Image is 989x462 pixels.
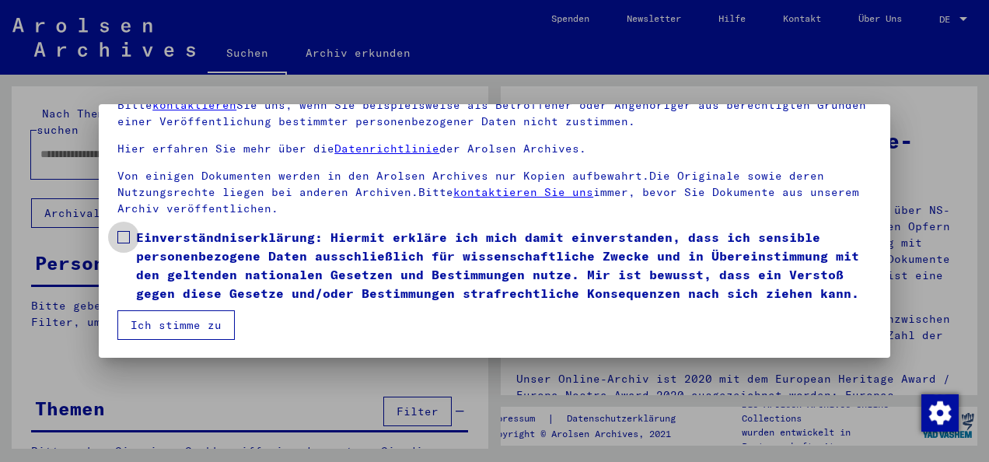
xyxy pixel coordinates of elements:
[117,141,872,157] p: Hier erfahren Sie mehr über die der Arolsen Archives.
[136,228,872,303] span: Einverständniserklärung: Hiermit erkläre ich mich damit einverstanden, dass ich sensible personen...
[117,310,235,340] button: Ich stimme zu
[117,168,872,217] p: Von einigen Dokumenten werden in den Arolsen Archives nur Kopien aufbewahrt.Die Originale sowie d...
[117,97,872,130] p: Bitte Sie uns, wenn Sie beispielsweise als Betroffener oder Angehöriger aus berechtigten Gründen ...
[453,185,593,199] a: kontaktieren Sie uns
[334,142,439,156] a: Datenrichtlinie
[152,98,236,112] a: kontaktieren
[921,394,959,432] img: Zustimmung ändern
